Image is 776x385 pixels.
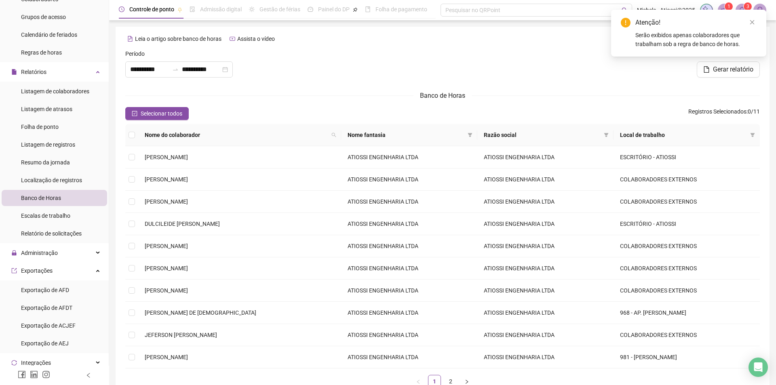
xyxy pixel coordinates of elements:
span: search [622,7,628,13]
td: ATIOSSI ENGENHARIA LTDA [341,302,477,324]
span: search [331,133,336,137]
span: to [172,66,179,73]
span: Controle de ponto [129,6,174,13]
span: Local de trabalho [620,130,747,139]
span: JEFERSON [PERSON_NAME] [145,332,217,338]
span: file [11,69,17,75]
span: Relatório de solicitações [21,230,82,237]
span: 1 [727,4,730,9]
span: check-square [132,111,137,116]
span: swap-right [172,66,179,73]
td: ATIOSSI ENGENHARIA LTDA [477,346,614,368]
td: COLABORADORES EXTERNOS [614,235,760,257]
td: ATIOSSI ENGENHARIA LTDA [341,257,477,280]
span: : 0 / 11 [688,107,760,120]
span: right [464,379,469,384]
span: Listagem de colaboradores [21,88,89,95]
td: ATIOSSI ENGENHARIA LTDA [341,346,477,368]
span: Nome fantasia [348,130,464,139]
td: ATIOSSI ENGENHARIA LTDA [341,280,477,302]
img: 92257 [754,4,766,16]
span: pushpin [177,7,182,12]
span: Grupos de acesso [21,14,66,20]
span: Listagem de atrasos [21,106,72,112]
span: linkedin [30,370,38,379]
span: Registros Selecionados [688,108,746,115]
td: ATIOSSI ENGENHARIA LTDA [477,235,614,257]
td: COLABORADORES EXTERNOS [614,324,760,346]
td: ATIOSSI ENGENHARIA LTDA [477,324,614,346]
span: Banco de Horas [21,195,61,201]
span: 3 [746,4,749,9]
td: ATIOSSI ENGENHARIA LTDA [477,257,614,280]
td: ESCRITÓRIO - ATIOSSI [614,146,760,168]
span: Michele - Atiossi@2025 [637,6,695,15]
span: close [749,19,755,25]
span: left [416,379,421,384]
td: ATIOSSI ENGENHARIA LTDA [341,146,477,168]
span: Razão social [484,130,601,139]
span: exclamation-circle [621,18,630,27]
td: ATIOSSI ENGENHARIA LTDA [477,191,614,213]
sup: 3 [744,2,752,11]
span: Exportação de AFDT [21,305,72,311]
td: ATIOSSI ENGENHARIA LTDA [477,146,614,168]
span: Painel do DP [318,6,350,13]
span: [PERSON_NAME] [145,176,188,183]
img: sparkle-icon.fc2bf0ac1784a2077858766a79e2daf3.svg [702,6,711,15]
span: bell [738,6,746,14]
span: Banco de Horas [420,92,465,99]
span: Listagem de registros [21,141,75,148]
a: Close [748,18,757,27]
td: ATIOSSI ENGENHARIA LTDA [341,235,477,257]
span: filter [604,133,609,137]
td: 981 - [PERSON_NAME] [614,346,760,368]
span: Leia o artigo sobre banco de horas [135,36,221,42]
span: [PERSON_NAME] [145,287,188,294]
span: [PERSON_NAME] DE [DEMOGRAPHIC_DATA] [145,309,256,316]
span: Selecionar todos [141,109,182,118]
span: clock-circle [119,6,124,12]
span: Localização de registros [21,177,82,183]
div: Open Intercom Messenger [749,358,768,377]
sup: 1 [725,2,733,11]
span: filter [749,129,757,141]
span: file [703,66,710,73]
span: file-done [190,6,195,12]
span: Escalas de trabalho [21,212,70,219]
td: ESCRITÓRIO - ATIOSSI [614,213,760,235]
span: lock [11,250,17,256]
div: Serão exibidos apenas colaboradores que trabalham sob a regra de banco de horas. [635,31,757,48]
span: book [365,6,371,12]
span: Período [125,49,145,58]
span: Resumo da jornada [21,159,70,166]
span: Folha de ponto [21,124,59,130]
span: [PERSON_NAME] [145,198,188,205]
span: Assista o vídeo [237,36,275,42]
span: DULCILEIDE [PERSON_NAME] [145,221,220,227]
span: sun [249,6,255,12]
td: ATIOSSI ENGENHARIA LTDA [341,168,477,191]
button: Gerar relatório [697,61,760,78]
span: export [11,268,17,273]
div: Atenção! [635,18,757,27]
span: sync [11,360,17,366]
span: file-text [127,36,133,42]
td: ATIOSSI ENGENHARIA LTDA [477,280,614,302]
td: COLABORADORES EXTERNOS [614,257,760,280]
span: Regras de horas [21,49,62,56]
span: [PERSON_NAME] [145,354,188,360]
span: filter [602,129,610,141]
span: Folha de pagamento [375,6,427,13]
td: ATIOSSI ENGENHARIA LTDA [477,168,614,191]
span: facebook [18,370,26,379]
span: Gerar relatório [713,65,753,74]
td: 968 - AP. [PERSON_NAME] [614,302,760,324]
span: [PERSON_NAME] [145,154,188,160]
span: notification [721,6,728,14]
span: filter [468,133,472,137]
td: ATIOSSI ENGENHARIA LTDA [477,302,614,324]
td: ATIOSSI ENGENHARIA LTDA [477,213,614,235]
span: filter [466,129,474,141]
span: Exportação de AEJ [21,340,69,347]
